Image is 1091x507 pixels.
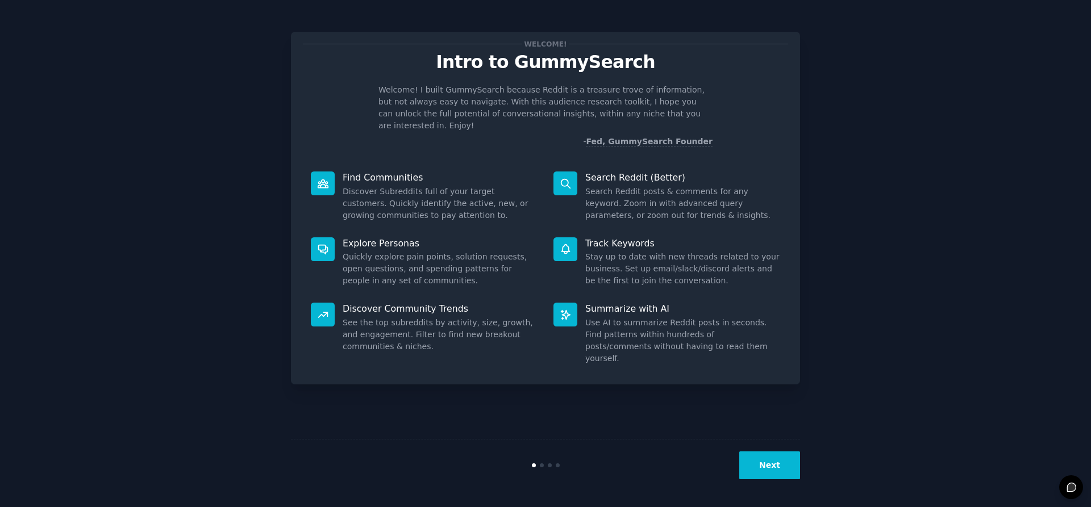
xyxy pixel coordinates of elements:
p: Intro to GummySearch [303,52,788,72]
span: Welcome! [522,38,569,50]
p: Search Reddit (Better) [585,171,780,183]
p: Find Communities [343,171,538,183]
p: Welcome! I built GummySearch because Reddit is a treasure trove of information, but not always ea... [378,84,713,132]
p: Explore Personas [343,237,538,249]
dd: Use AI to summarize Reddit posts in seconds. Find patterns within hundreds of posts/comments with... [585,317,780,364]
dd: See the top subreddits by activity, size, growth, and engagement. Filter to find new breakout com... [343,317,538,353]
dd: Stay up to date with new threads related to your business. Set up email/slack/discord alerts and ... [585,251,780,287]
a: Fed, GummySearch Founder [586,137,713,146]
dd: Discover Subreddits full of your target customers. Quickly identify the active, new, or growing c... [343,186,538,221]
p: Track Keywords [585,237,780,249]
div: - [583,136,713,148]
dd: Search Reddit posts & comments for any keyword. Zoom in with advanced query parameters, or zoom o... [585,186,780,221]
p: Discover Community Trends [343,303,538,315]
dd: Quickly explore pain points, solution requests, open questions, and spending patterns for people ... [343,251,538,287]
p: Summarize with AI [585,303,780,315]
button: Next [739,451,800,479]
